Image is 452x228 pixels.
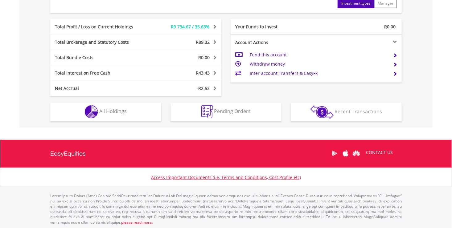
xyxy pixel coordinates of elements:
[250,69,388,78] td: Inter-account Transfers & EasyFx
[231,39,316,46] div: Account Actions
[50,85,150,92] div: Net Accrual
[50,39,150,45] div: Total Brokerage and Statutory Costs
[50,140,86,168] a: EasyEquities
[50,103,161,121] button: All Holdings
[329,144,340,163] a: Google Play
[197,85,210,91] span: -R2.52
[384,24,396,30] span: R0.00
[198,55,210,60] span: R0.00
[340,144,351,163] a: Apple
[351,144,362,163] a: Huawei
[196,70,210,76] span: R43.43
[196,39,210,45] span: R89.32
[50,55,150,61] div: Total Bundle Costs
[50,24,150,30] div: Total Profit / Loss on Current Holdings
[362,144,397,161] a: CONTACT US
[231,24,316,30] div: Your Funds to Invest
[50,193,402,225] p: Lorem Ipsum Dolors (Ame) Con a/e SeddOeiusmod tem InciDiduntut Lab Etd mag aliquaen admin veniamq...
[201,105,213,119] img: pending_instructions-wht.png
[214,108,251,115] span: Pending Orders
[85,105,98,119] img: holdings-wht.png
[151,174,301,180] a: Access Important Documents (i.e. Terms and Conditions, Cost Profile etc)
[121,220,153,225] a: please read more:
[310,105,334,119] img: transactions-zar-wht.png
[335,108,382,115] span: Recent Transactions
[50,70,150,76] div: Total Interest on Free Cash
[171,103,281,121] button: Pending Orders
[250,59,388,69] td: Withdraw money
[291,103,402,121] button: Recent Transactions
[99,108,127,115] span: All Holdings
[171,24,210,30] span: R9 734.67 / 35.63%
[250,50,388,59] td: Fund this account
